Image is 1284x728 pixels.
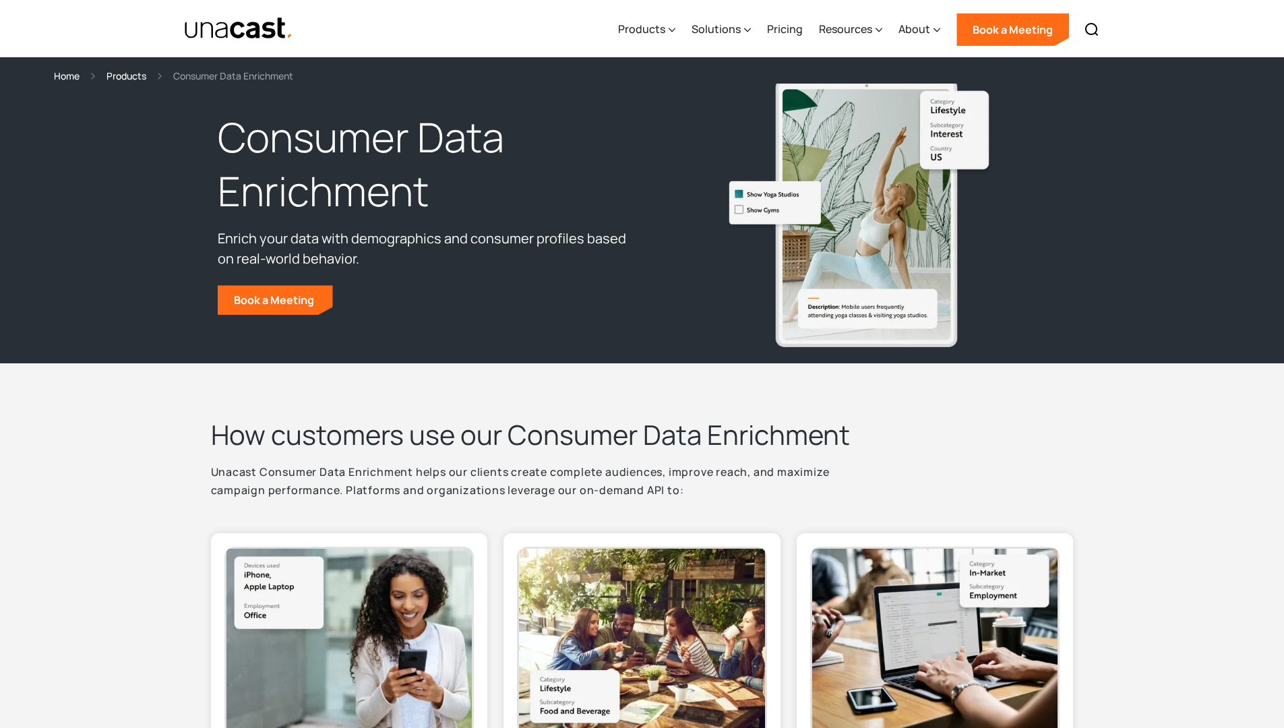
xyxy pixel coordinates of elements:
[819,2,882,57] div: Resources
[184,17,294,40] img: Unacast text logo
[819,21,872,37] div: Resources
[692,21,741,37] div: Solutions
[184,17,294,40] a: home
[956,13,1069,46] a: Book a Meeting
[211,417,885,452] h2: How customers use our Consumer Data Enrichment
[211,463,885,517] p: Unacast Consumer Data Enrichment helps our clients create complete audiences, improve reach, and ...
[218,229,636,269] p: Enrich your data with demographics and consumer profiles based on real-world behavior.
[618,21,665,37] div: Products
[106,68,146,84] a: Products
[218,285,333,315] a: Book a Meeting
[1084,22,1100,38] img: Search icon
[692,2,751,57] div: Solutions
[618,2,675,57] div: Products
[173,68,293,84] div: Consumer Data Enrichment
[898,21,930,37] div: About
[218,111,636,218] h1: Consumer Data Enrichment
[767,2,803,57] a: Pricing
[54,68,80,84] a: Home
[898,2,940,57] div: About
[723,78,993,346] img: Mobile users frequently attending yoga classes & visiting yoga studios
